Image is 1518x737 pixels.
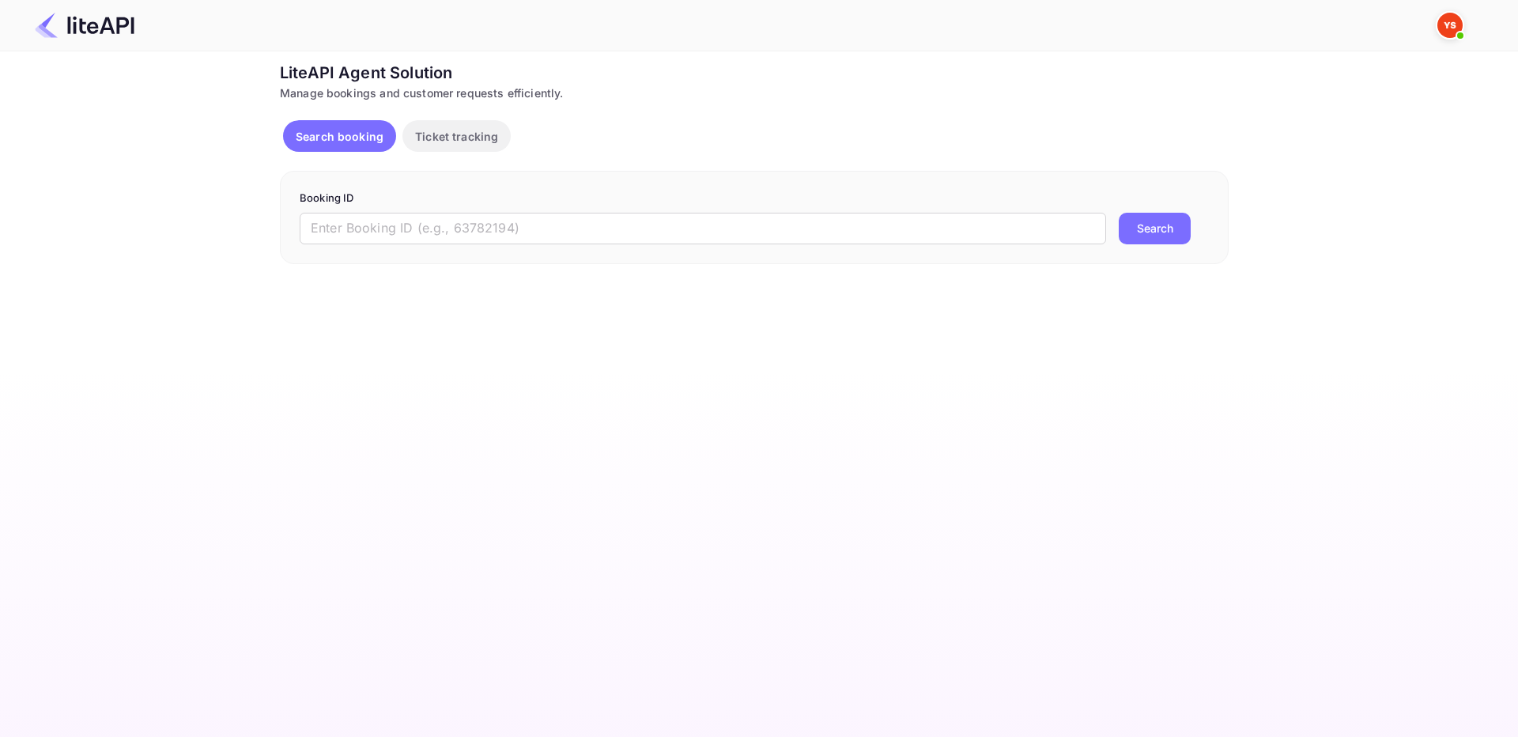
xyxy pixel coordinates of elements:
p: Search booking [296,128,383,145]
input: Enter Booking ID (e.g., 63782194) [300,213,1106,244]
p: Booking ID [300,191,1209,206]
div: LiteAPI Agent Solution [280,61,1229,85]
div: Manage bookings and customer requests efficiently. [280,85,1229,101]
img: Yandex Support [1437,13,1463,38]
button: Search [1119,213,1191,244]
p: Ticket tracking [415,128,498,145]
img: LiteAPI Logo [35,13,134,38]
